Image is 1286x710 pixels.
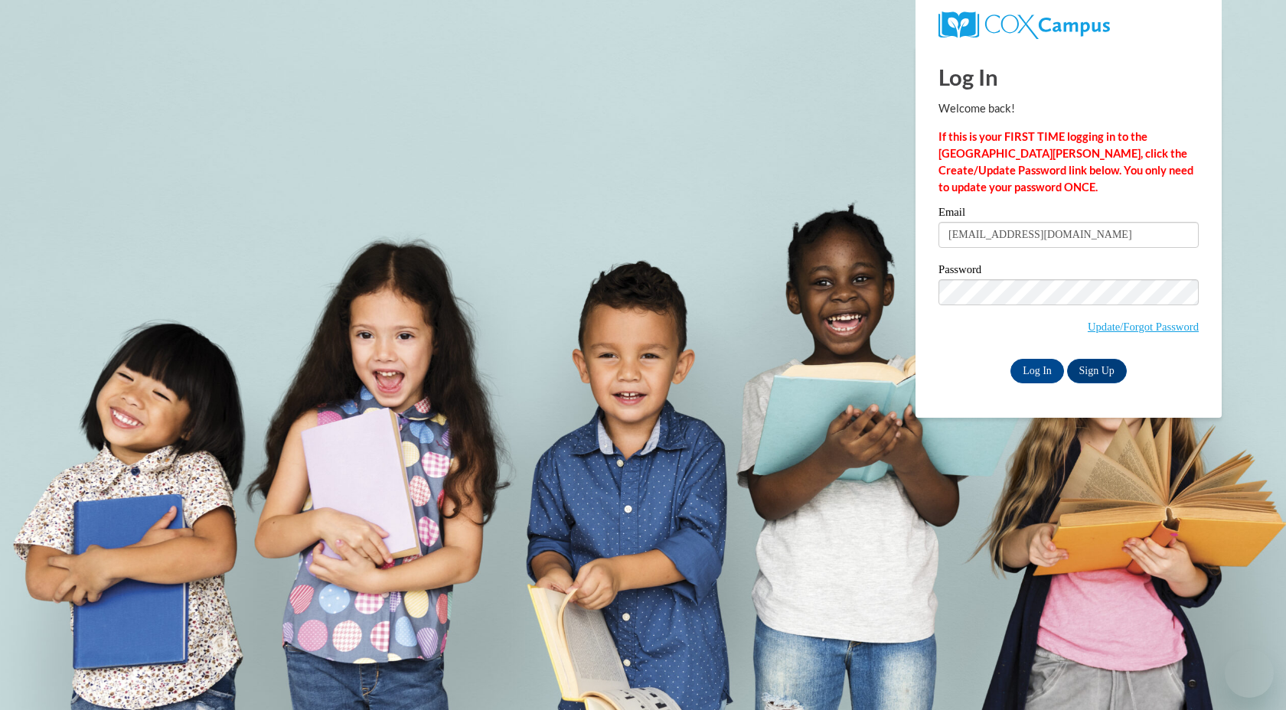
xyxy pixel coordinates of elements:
[1088,321,1199,333] a: Update/Forgot Password
[938,61,1199,93] h1: Log In
[1010,359,1064,383] input: Log In
[938,130,1193,194] strong: If this is your FIRST TIME logging in to the [GEOGRAPHIC_DATA][PERSON_NAME], click the Create/Upd...
[1067,359,1127,383] a: Sign Up
[938,207,1199,222] label: Email
[938,11,1199,39] a: COX Campus
[938,11,1110,39] img: COX Campus
[1225,649,1274,698] iframe: Button to launch messaging window
[938,264,1199,279] label: Password
[938,100,1199,117] p: Welcome back!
